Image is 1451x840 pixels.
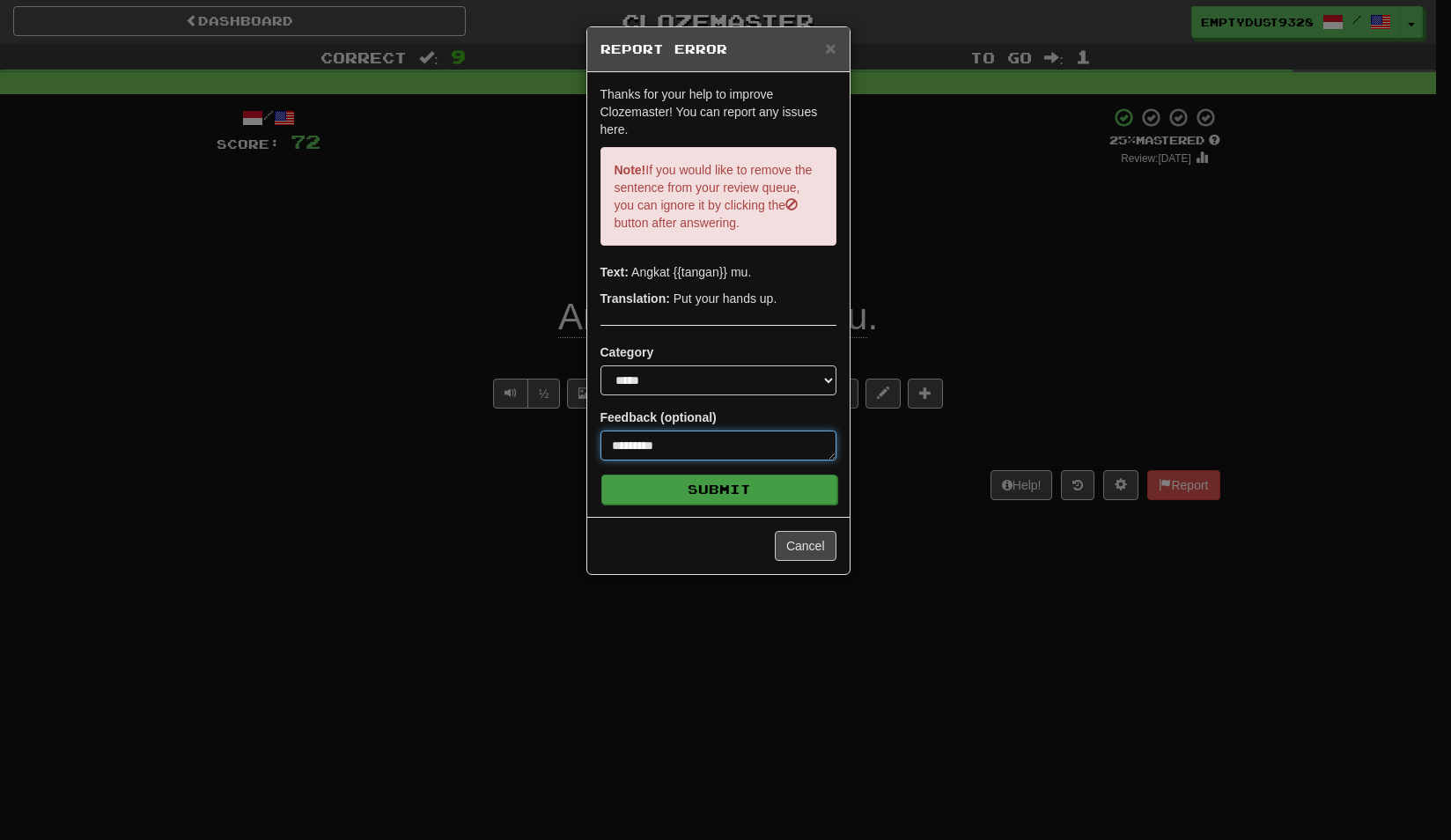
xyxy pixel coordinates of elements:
[600,147,836,246] p: If you would like to remove the sentence from your review queue, you can ignore it by clicking th...
[600,409,717,426] label: Feedback (optional)
[775,531,836,561] button: Cancel
[600,343,654,361] label: Category
[600,85,836,138] p: Thanks for your help to improve Clozemaster! You can report any issues here.
[600,265,629,279] strong: Text:
[615,163,646,177] strong: Note!
[601,475,837,505] button: Submit
[600,263,836,281] p: Angkat {{tangan}} mu.
[600,41,836,58] h5: Report Error
[600,291,670,306] strong: Translation:
[600,290,836,307] p: Put your hands up.
[825,38,836,58] span: ×
[825,39,836,57] button: Close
